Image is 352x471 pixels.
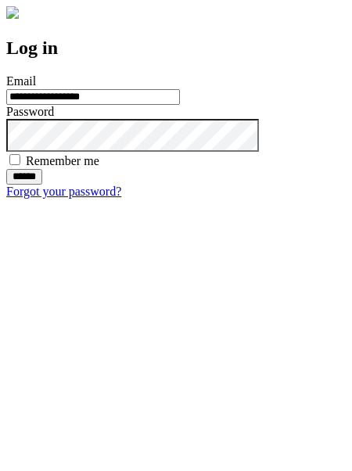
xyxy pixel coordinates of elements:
h2: Log in [6,38,346,59]
a: Forgot your password? [6,185,121,198]
label: Email [6,74,36,88]
label: Password [6,105,54,118]
img: logo-4e3dc11c47720685a147b03b5a06dd966a58ff35d612b21f08c02c0306f2b779.png [6,6,19,19]
label: Remember me [26,154,99,167]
